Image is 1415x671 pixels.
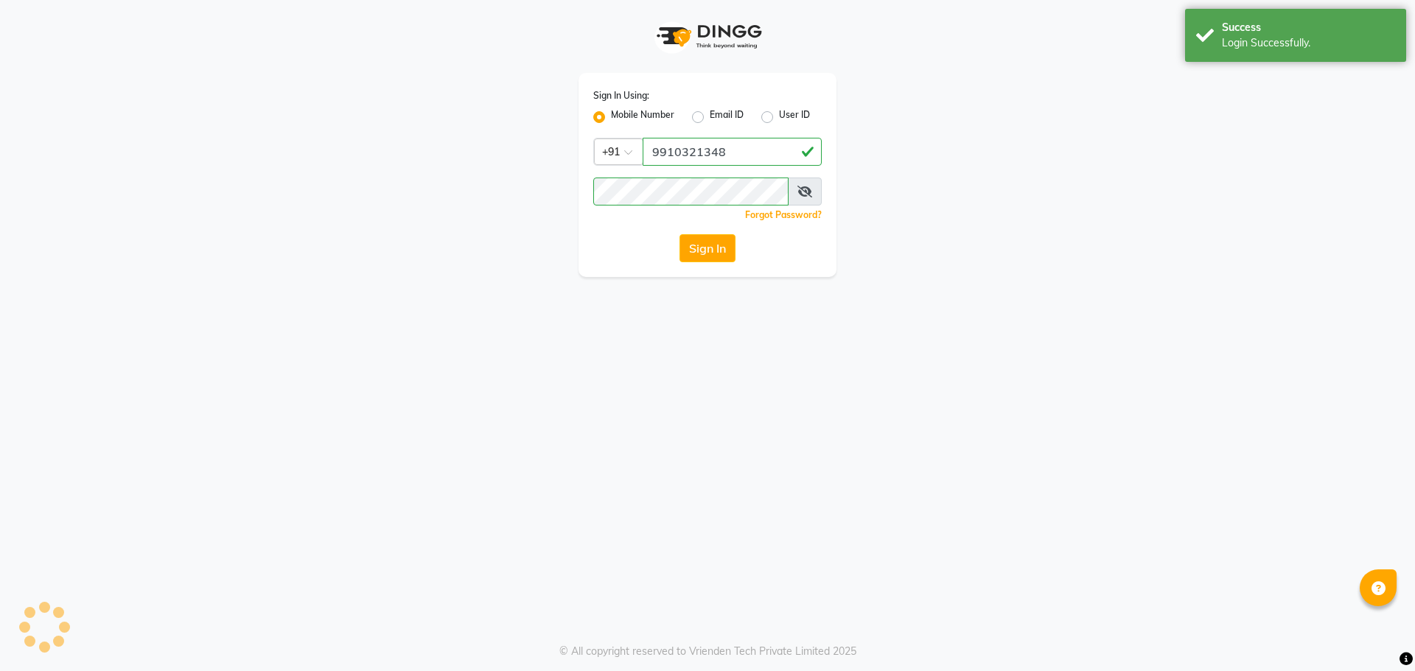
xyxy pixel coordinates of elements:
img: logo1.svg [649,15,766,58]
input: Username [643,138,822,166]
input: Username [593,178,789,205]
div: Success [1222,20,1395,35]
a: Forgot Password? [745,209,822,220]
button: Sign In [679,234,736,262]
label: Email ID [710,108,744,126]
iframe: chat widget [1353,612,1400,656]
div: Login Successfully. [1222,35,1395,51]
label: Mobile Number [611,108,674,126]
label: Sign In Using: [593,89,649,102]
label: User ID [779,108,810,126]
